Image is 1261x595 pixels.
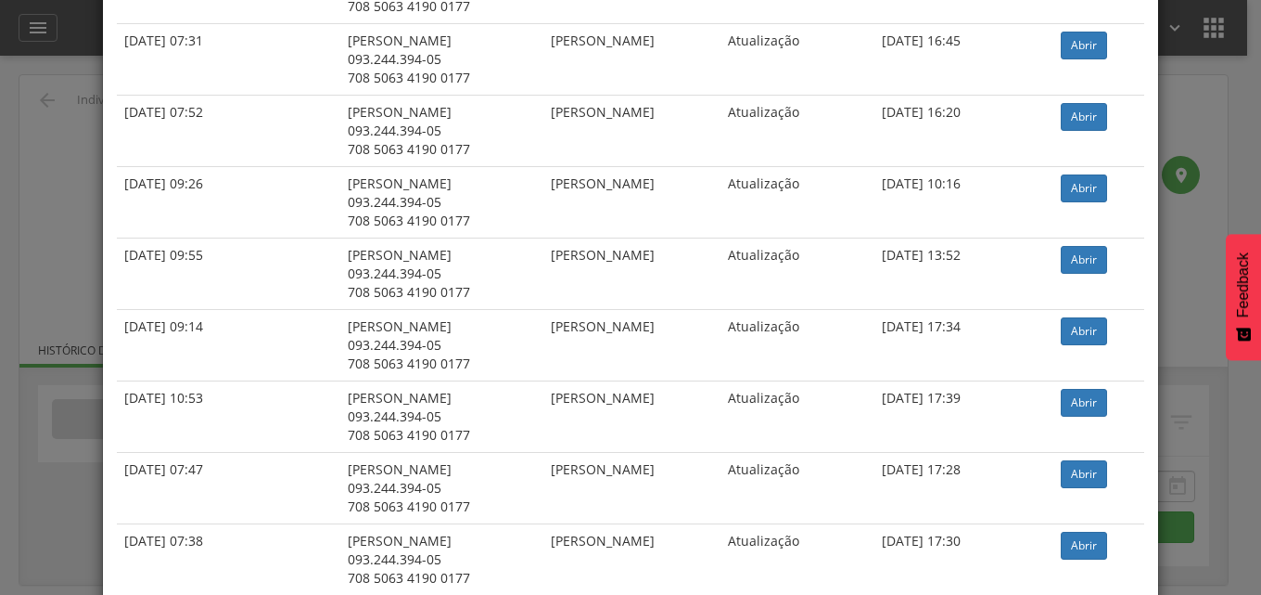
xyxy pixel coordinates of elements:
[874,524,1053,595] td: [DATE] 17:30
[117,524,340,595] td: [DATE] 07:38
[1061,32,1107,59] a: Abrir
[348,212,537,230] div: 708 5063 4190 0177
[348,193,537,212] div: 093.244.394-05
[1061,460,1107,488] a: Abrir
[728,389,867,407] div: Atualização
[543,238,720,309] td: [PERSON_NAME]
[874,309,1053,381] td: [DATE] 17:34
[348,498,537,516] div: 708 5063 4190 0177
[117,166,340,238] td: [DATE] 09:26
[874,166,1053,238] td: [DATE] 10:16
[728,460,867,479] div: Atualização
[348,246,537,265] div: [PERSON_NAME]
[348,426,537,445] div: 708 5063 4190 0177
[543,95,720,166] td: [PERSON_NAME]
[874,452,1053,524] td: [DATE] 17:28
[348,50,537,69] div: 093.244.394-05
[543,381,720,452] td: [PERSON_NAME]
[348,265,537,283] div: 093.244.394-05
[874,381,1053,452] td: [DATE] 17:39
[728,317,867,336] div: Atualização
[348,175,537,193] div: [PERSON_NAME]
[543,309,720,381] td: [PERSON_NAME]
[1226,234,1261,360] button: Feedback - Mostrar pesquisa
[1061,103,1107,131] a: Abrir
[728,246,867,265] div: Atualização
[348,550,537,569] div: 093.244.394-05
[728,532,867,550] div: Atualização
[348,283,537,302] div: 708 5063 4190 0177
[348,336,537,355] div: 093.244.394-05
[1061,246,1107,274] a: Abrir
[874,238,1053,309] td: [DATE] 13:52
[348,532,537,550] div: [PERSON_NAME]
[117,238,340,309] td: [DATE] 09:55
[543,23,720,95] td: [PERSON_NAME]
[1061,175,1107,202] a: Abrir
[348,103,537,122] div: [PERSON_NAME]
[728,32,867,50] div: Atualização
[1235,252,1252,317] span: Feedback
[117,381,340,452] td: [DATE] 10:53
[543,166,720,238] td: [PERSON_NAME]
[1061,317,1107,345] a: Abrir
[348,479,537,498] div: 093.244.394-05
[543,452,720,524] td: [PERSON_NAME]
[348,460,537,479] div: [PERSON_NAME]
[117,309,340,381] td: [DATE] 09:14
[348,317,537,336] div: [PERSON_NAME]
[1061,389,1107,417] a: Abrir
[117,95,340,166] td: [DATE] 07:52
[348,140,537,159] div: 708 5063 4190 0177
[874,95,1053,166] td: [DATE] 16:20
[348,122,537,140] div: 093.244.394-05
[117,23,340,95] td: [DATE] 07:31
[728,175,867,193] div: Atualização
[117,452,340,524] td: [DATE] 07:47
[874,23,1053,95] td: [DATE] 16:45
[348,69,537,87] div: 708 5063 4190 0177
[728,103,867,122] div: Atualização
[348,32,537,50] div: [PERSON_NAME]
[348,389,537,407] div: [PERSON_NAME]
[348,407,537,426] div: 093.244.394-05
[348,355,537,373] div: 708 5063 4190 0177
[543,524,720,595] td: [PERSON_NAME]
[348,569,537,588] div: 708 5063 4190 0177
[1061,532,1107,560] a: Abrir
